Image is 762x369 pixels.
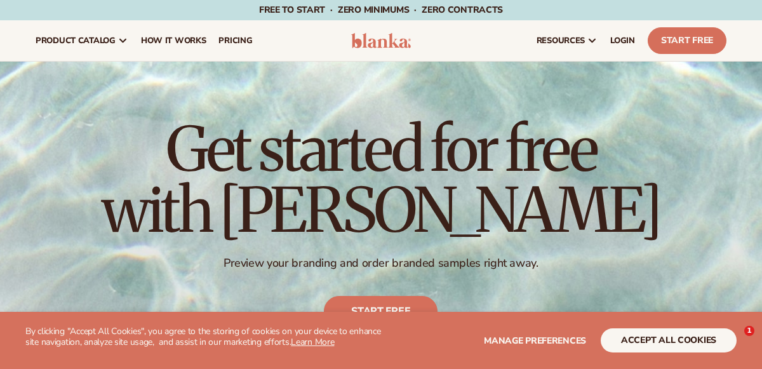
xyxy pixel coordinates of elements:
a: pricing [212,20,258,61]
span: Manage preferences [484,335,586,347]
span: Free to start · ZERO minimums · ZERO contracts [259,4,503,16]
a: Start Free [648,27,726,54]
a: Start free [324,296,438,326]
span: resources [537,36,585,46]
button: Manage preferences [484,328,586,352]
a: resources [530,20,604,61]
a: product catalog [29,20,135,61]
button: accept all cookies [601,328,737,352]
a: LOGIN [604,20,641,61]
span: How It Works [141,36,206,46]
span: LOGIN [610,36,635,46]
span: 1 [744,326,754,336]
p: Preview your branding and order branded samples right away. [102,256,660,271]
span: pricing [218,36,252,46]
iframe: Intercom live chat [718,326,749,356]
p: By clicking "Accept All Cookies", you agree to the storing of cookies on your device to enhance s... [25,326,381,348]
span: product catalog [36,36,116,46]
h1: Get started for free with [PERSON_NAME] [102,119,660,241]
a: How It Works [135,20,213,61]
img: logo [351,33,411,48]
a: Learn More [291,336,334,348]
